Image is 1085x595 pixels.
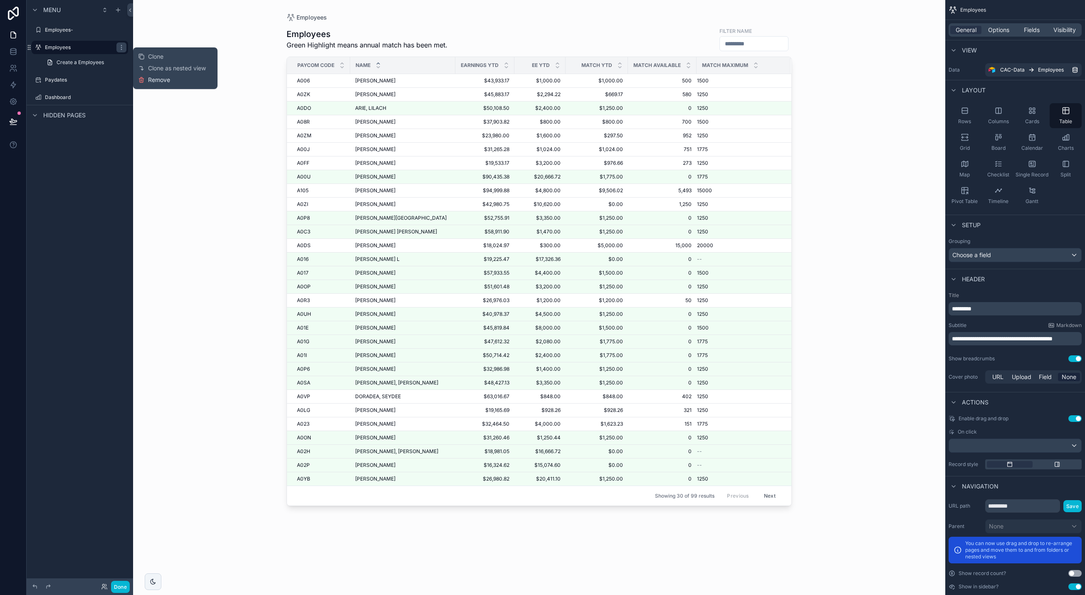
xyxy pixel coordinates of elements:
[949,248,1082,262] button: Choose a field
[1025,118,1039,125] span: Cards
[1063,500,1082,512] button: Save
[1048,322,1082,329] a: Markdown
[985,63,1082,77] a: CAC-DataEmployees
[962,86,986,94] span: Layout
[949,523,982,530] label: Parent
[952,198,978,205] span: Pivot Table
[356,62,371,69] span: Name
[32,73,128,87] a: Paydates
[1050,156,1082,181] button: Split
[985,519,1082,533] button: None
[702,62,748,69] span: Match Maximum
[952,251,991,258] span: Choose a field
[962,46,977,55] span: View
[988,118,1009,125] span: Columns
[987,171,1009,178] span: Checklist
[138,52,170,61] button: Clone
[1000,67,1025,73] span: CAC-Data
[633,62,681,69] span: Match Available
[42,56,128,69] a: Create a Employees
[949,322,966,329] label: Subtitle
[45,77,126,83] label: Paydates
[45,94,126,101] label: Dashboard
[1058,145,1074,151] span: Charts
[960,7,986,13] span: Employees
[949,503,982,509] label: URL path
[989,522,1003,531] span: None
[148,64,206,72] span: Clone as nested view
[655,493,714,499] span: Showing 30 of 99 results
[949,461,982,468] label: Record style
[949,67,982,73] label: Data
[581,62,612,69] span: Match YTD
[111,581,130,593] button: Done
[962,221,981,229] span: Setup
[1016,103,1048,128] button: Cards
[960,145,970,151] span: Grid
[958,118,971,125] span: Rows
[1021,145,1043,151] span: Calendar
[138,64,213,72] button: Clone as nested view
[988,26,1009,34] span: Options
[297,62,334,69] span: Paycom code
[1050,130,1082,155] button: Charts
[949,355,995,362] div: Show breadcrumbs
[148,52,163,61] span: Clone
[1059,118,1072,125] span: Table
[1050,103,1082,128] button: Table
[992,373,1003,381] span: URL
[1016,183,1048,208] button: Gantt
[982,103,1014,128] button: Columns
[949,130,981,155] button: Grid
[1062,373,1076,381] span: None
[1012,373,1031,381] span: Upload
[138,76,170,84] button: Remove
[32,41,128,54] a: Employees
[949,238,970,245] label: Grouping
[1016,171,1048,178] span: Single Record
[949,332,1082,345] div: scrollable content
[982,156,1014,181] button: Checklist
[1016,130,1048,155] button: Calendar
[1053,26,1076,34] span: Visibility
[43,6,61,14] span: Menu
[956,26,976,34] span: General
[57,59,104,66] span: Create a Employees
[949,156,981,181] button: Map
[949,183,981,208] button: Pivot Table
[949,374,982,380] label: Cover photo
[958,429,977,435] span: On click
[461,62,499,69] span: Earnings YTD
[1024,26,1040,34] span: Fields
[949,292,1082,299] label: Title
[32,91,128,104] a: Dashboard
[959,570,1006,577] label: Show record count?
[1039,373,1052,381] span: Field
[1060,171,1071,178] span: Split
[988,198,1008,205] span: Timeline
[1026,198,1038,205] span: Gantt
[962,275,985,283] span: Header
[532,62,550,69] span: EE YTD
[989,67,995,73] img: Airtable Logo
[949,302,1082,315] div: scrollable content
[1016,156,1048,181] button: Single Record
[991,145,1006,151] span: Board
[758,489,781,502] button: Next
[965,540,1077,560] p: You can now use drag and drop to re-arrange pages and move them to and from folders or nested views
[962,398,989,407] span: Actions
[982,183,1014,208] button: Timeline
[45,44,111,51] label: Employees
[148,76,170,84] span: Remove
[1038,67,1064,73] span: Employees
[949,103,981,128] button: Rows
[962,482,998,491] span: Navigation
[32,23,128,37] a: Employees-
[959,415,1008,422] span: Enable drag and drop
[43,111,86,119] span: Hidden pages
[45,27,126,33] label: Employees-
[1056,322,1082,329] span: Markdown
[982,130,1014,155] button: Board
[959,171,970,178] span: Map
